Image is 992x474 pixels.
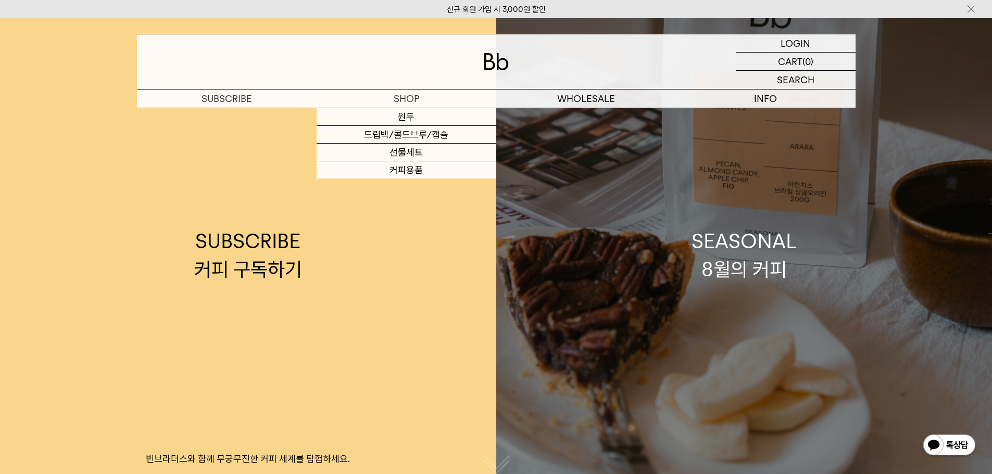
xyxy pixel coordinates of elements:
[802,53,813,70] p: (0)
[317,126,496,144] a: 드립백/콜드브루/캡슐
[778,53,802,70] p: CART
[317,108,496,126] a: 원두
[317,161,496,179] a: 커피용품
[736,34,856,53] a: LOGIN
[676,89,856,108] p: INFO
[317,144,496,161] a: 선물세트
[777,71,814,89] p: SEARCH
[447,5,546,14] a: 신규 회원 가입 시 3,000원 할인
[137,89,317,108] a: SUBSCRIBE
[692,227,797,283] div: SEASONAL 8월의 커피
[781,34,810,52] p: LOGIN
[317,89,496,108] a: SHOP
[194,227,302,283] div: SUBSCRIBE 커피 구독하기
[484,53,509,70] img: 로고
[922,433,976,458] img: 카카오톡 채널 1:1 채팅 버튼
[496,89,676,108] p: WHOLESALE
[736,53,856,71] a: CART (0)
